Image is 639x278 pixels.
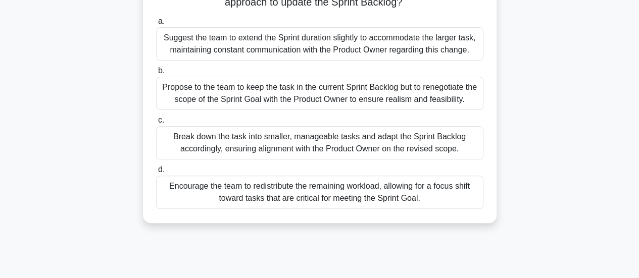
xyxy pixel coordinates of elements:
span: c. [158,116,164,124]
div: Encourage the team to redistribute the remaining workload, allowing for a focus shift toward task... [156,176,483,209]
span: a. [158,17,165,25]
div: Suggest the team to extend the Sprint duration slightly to accommodate the larger task, maintaini... [156,27,483,61]
div: Propose to the team to keep the task in the current Sprint Backlog but to renegotiate the scope o... [156,77,483,110]
span: d. [158,165,165,174]
div: Break down the task into smaller, manageable tasks and adapt the Sprint Backlog accordingly, ensu... [156,126,483,159]
span: b. [158,66,165,75]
